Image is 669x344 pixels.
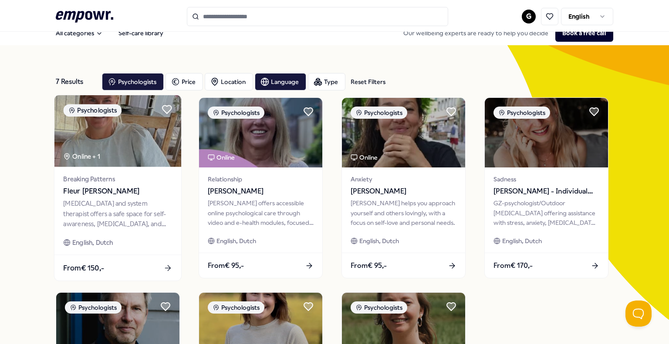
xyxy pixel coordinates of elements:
span: English, Dutch [216,236,256,246]
span: [PERSON_NAME] [208,186,314,197]
span: Sadness [493,174,599,184]
img: package image [485,98,608,167]
span: Anxiety [351,174,456,184]
iframe: Help Scout Beacon - Open [625,301,652,327]
button: Type [308,73,345,90]
div: Our wellbeing experts are ready to help you decide [396,24,613,42]
div: Psychologists [65,301,122,314]
a: Self-care library [111,24,170,42]
div: [MEDICAL_DATA] and system therapist offers a safe space for self-awareness, [MEDICAL_DATA], and m... [63,199,172,229]
div: Reset Filters [351,77,385,87]
div: 7 Results [56,73,95,90]
div: [PERSON_NAME] helps you approach yourself and others lovingly, with a focus on self-love and pers... [351,198,456,227]
div: Psychologists [208,107,264,119]
span: From € 95,- [208,260,244,271]
span: From € 150,- [63,262,104,274]
a: package imagePsychologistsSadness[PERSON_NAME] - Individual SessionsGZ-psychologist/Outdoor [MEDI... [484,97,608,278]
div: Psychologists [351,107,407,119]
input: Search for products, categories or subcategories [187,7,448,26]
span: Fleur [PERSON_NAME] [63,186,172,197]
button: Psychologists [102,73,164,90]
span: English, Dutch [72,237,113,247]
img: package image [199,98,322,167]
span: [PERSON_NAME] [351,186,456,197]
span: [PERSON_NAME] - Individual Sessions [493,186,599,197]
div: Psychologists [208,301,264,314]
div: GZ-psychologist/Outdoor [MEDICAL_DATA] offering assistance with stress, anxiety, [MEDICAL_DATA], ... [493,198,599,227]
span: English, Dutch [359,236,399,246]
span: From € 95,- [351,260,387,271]
div: Online [208,153,235,162]
a: package imagePsychologistsOnline + 1Breaking PatternsFleur [PERSON_NAME][MEDICAL_DATA] and system... [54,95,182,281]
a: package imagePsychologistsOnlineAnxiety[PERSON_NAME][PERSON_NAME] helps you approach yourself and... [341,97,466,278]
button: All categories [49,24,110,42]
button: G [522,10,536,23]
div: Online + 1 [63,151,100,161]
a: package imagePsychologistsOnlineRelationship[PERSON_NAME][PERSON_NAME] offers accessible online p... [199,97,323,278]
div: Psychologists [493,107,550,119]
button: Price [166,73,203,90]
button: Book a free call [555,24,613,42]
span: English, Dutch [502,236,542,246]
div: Psychologists [351,301,407,314]
div: Online [351,153,378,162]
nav: Main [49,24,170,42]
button: Language [255,73,306,90]
span: Breaking Patterns [63,174,172,184]
span: Relationship [208,174,314,184]
img: package image [342,98,465,167]
div: [PERSON_NAME] offers accessible online psychological care through video and e-health modules, foc... [208,198,314,227]
div: Psychologists [63,104,122,117]
img: package image [54,95,181,167]
button: Location [205,73,253,90]
span: From € 170,- [493,260,533,271]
